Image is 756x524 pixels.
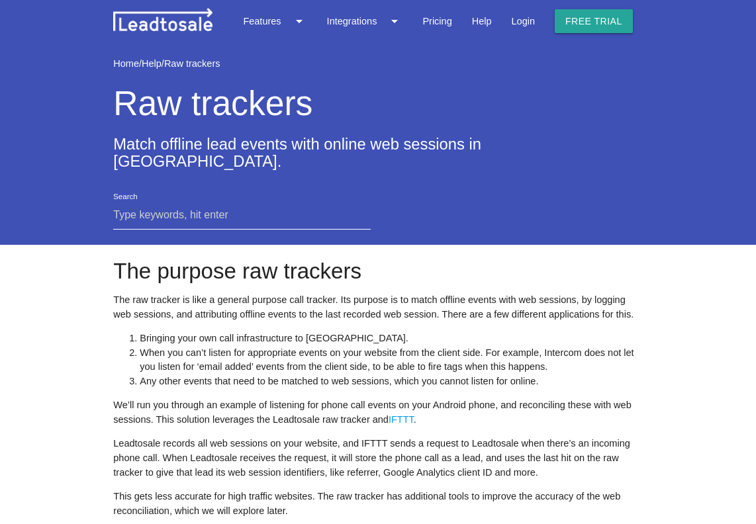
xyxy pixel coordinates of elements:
p: This gets less accurate for high traffic websites. The raw tracker has additional tools to improv... [113,490,642,519]
h4: Match offline lead events with online web sessions in [GEOGRAPHIC_DATA]. [113,136,642,170]
h3: The purpose raw trackers [113,259,642,283]
li: Any other events that need to be matched to web sessions, which you cannot listen for online. [140,374,642,389]
a: IFTTT [389,414,414,425]
input: Type keywords, hit enter [113,200,371,230]
img: leadtosale.png [113,8,213,31]
label: Search [113,191,138,202]
li: When you can’t listen for appropriate events on your website from the client side. For example, I... [140,346,642,375]
p: We’ll run you through an example of listening for phone call events on your Android phone, and re... [113,398,642,427]
a: Free trial [555,9,633,33]
p: Leadtosale records all web sessions on your website, and IFTTT sends a request to Leadtosale when... [113,437,642,480]
li: Bringing your own call infrastructure to [GEOGRAPHIC_DATA]. [140,331,642,346]
p: The raw tracker is like a general purpose call tracker. Its purpose is to match offline events wi... [113,293,642,322]
a: Help [142,58,162,69]
a: Raw trackers [164,58,220,69]
div: / / [113,57,642,71]
h1: Raw trackers [113,71,642,122]
a: Home [113,58,139,69]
